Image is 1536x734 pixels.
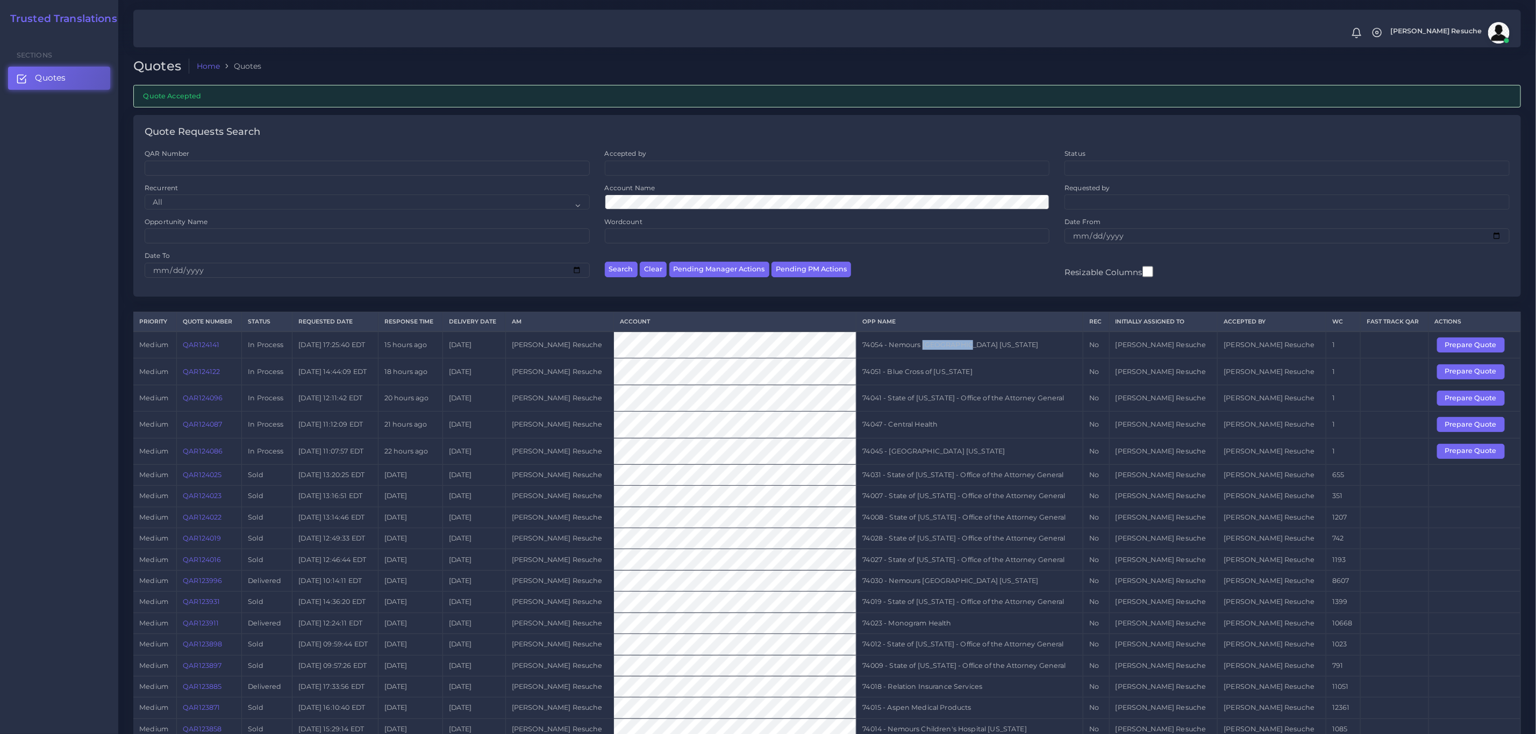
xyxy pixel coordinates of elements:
td: No [1083,385,1109,411]
th: REC [1083,312,1109,332]
td: No [1083,528,1109,549]
td: 74019 - State of [US_STATE] - Office of the Attorney General [856,592,1083,613]
a: QAR124141 [183,341,219,349]
label: Status [1065,149,1085,158]
td: [PERSON_NAME] Resuche [505,676,614,697]
span: medium [139,492,168,500]
td: 74018 - Relation Insurance Services [856,676,1083,697]
td: [PERSON_NAME] Resuche [1109,464,1218,485]
th: Response Time [378,312,442,332]
th: Priority [133,312,176,332]
td: [DATE] [378,697,442,718]
span: medium [139,682,168,690]
td: [DATE] 17:25:40 EDT [292,332,378,358]
span: Quotes [35,72,66,84]
td: [DATE] [442,549,505,570]
td: [PERSON_NAME] Resuche [1109,613,1218,634]
td: 74051 - Blue Cross of [US_STATE] [856,358,1083,385]
span: medium [139,725,168,733]
td: [DATE] 09:59:44 EDT [292,634,378,655]
td: [DATE] [442,570,505,591]
td: In Process [242,438,292,464]
td: [DATE] [442,385,505,411]
td: 18 hours ago [378,358,442,385]
td: [DATE] 12:49:33 EDT [292,528,378,549]
td: [DATE] [378,613,442,634]
td: No [1083,332,1109,358]
td: [DATE] 12:24:11 EDT [292,613,378,634]
td: 1399 [1326,592,1361,613]
td: [DATE] 16:10:40 EDT [292,697,378,718]
td: 1 [1326,358,1361,385]
span: medium [139,368,168,376]
td: No [1083,438,1109,464]
td: [PERSON_NAME] Resuche [1109,385,1218,411]
td: [DATE] [378,655,442,676]
td: Delivered [242,613,292,634]
li: Quotes [220,61,261,71]
th: Opp Name [856,312,1083,332]
td: In Process [242,385,292,411]
td: [PERSON_NAME] Resuche [505,528,614,549]
td: [PERSON_NAME] Resuche [1109,486,1218,507]
label: Recurrent [145,183,178,192]
td: [PERSON_NAME] Resuche [1218,549,1326,570]
a: QAR124023 [183,492,222,500]
td: 1207 [1326,507,1361,528]
td: [DATE] 13:14:46 EDT [292,507,378,528]
td: [DATE] [378,592,442,613]
td: [PERSON_NAME] Resuche [1218,438,1326,464]
th: Fast Track QAR [1361,312,1428,332]
th: AM [505,312,614,332]
td: [DATE] [378,676,442,697]
td: [DATE] [442,697,505,718]
td: No [1083,412,1109,438]
td: [PERSON_NAME] Resuche [505,570,614,591]
td: 1 [1326,332,1361,358]
td: [DATE] [378,634,442,655]
td: [PERSON_NAME] Resuche [505,592,614,613]
td: 74015 - Aspen Medical Products [856,697,1083,718]
span: medium [139,341,168,349]
input: Resizable Columns [1142,265,1153,278]
td: No [1083,570,1109,591]
a: Prepare Quote [1437,393,1512,401]
td: [DATE] [442,438,505,464]
td: [DATE] [442,655,505,676]
td: [DATE] [442,358,505,385]
td: [PERSON_NAME] Resuche [505,332,614,358]
th: Initially Assigned to [1109,312,1218,332]
a: QAR123858 [183,725,222,733]
td: [DATE] 13:16:51 EDT [292,486,378,507]
td: In Process [242,332,292,358]
td: [DATE] [442,613,505,634]
td: [PERSON_NAME] Resuche [1109,592,1218,613]
td: [PERSON_NAME] Resuche [1109,570,1218,591]
button: Prepare Quote [1437,417,1505,432]
td: No [1083,655,1109,676]
td: [DATE] 09:57:26 EDT [292,655,378,676]
td: 74007 - State of [US_STATE] - Office of the Attorney General [856,486,1083,507]
td: [PERSON_NAME] Resuche [1218,592,1326,613]
td: 1023 [1326,634,1361,655]
button: Clear [640,262,667,277]
td: 22 hours ago [378,438,442,464]
td: No [1083,634,1109,655]
span: medium [139,556,168,564]
td: 74008 - State of [US_STATE] - Office of the Attorney General [856,507,1083,528]
td: [PERSON_NAME] Resuche [505,464,614,485]
td: 351 [1326,486,1361,507]
td: Sold [242,464,292,485]
td: 1 [1326,438,1361,464]
td: [DATE] [442,592,505,613]
td: Sold [242,697,292,718]
span: medium [139,703,168,711]
a: QAR124086 [183,447,223,455]
th: Delivery Date [442,312,505,332]
td: 74045 - [GEOGRAPHIC_DATA] [US_STATE] [856,438,1083,464]
td: No [1083,613,1109,634]
button: Prepare Quote [1437,444,1505,459]
td: [PERSON_NAME] Resuche [505,438,614,464]
th: Actions [1428,312,1521,332]
td: Sold [242,549,292,570]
